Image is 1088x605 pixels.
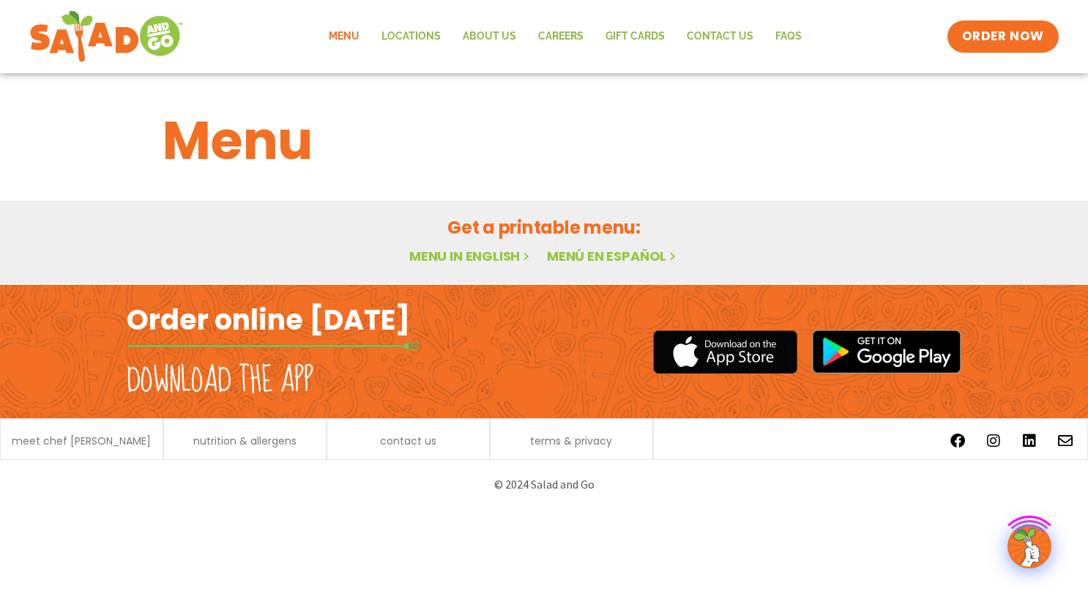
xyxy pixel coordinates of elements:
a: meet chef [PERSON_NAME] [12,436,151,446]
a: FAQs [764,20,813,53]
img: fork [127,342,420,350]
a: Menú en español [547,247,679,265]
span: ORDER NOW [962,28,1044,45]
h2: Download the app [127,360,313,401]
a: Menu [318,20,370,53]
a: Locations [370,20,452,53]
nav: Menu [318,20,813,53]
p: © 2024 Salad and Go [134,475,954,494]
a: GIFT CARDS [595,20,676,53]
img: google_play [812,330,961,374]
img: new-SAG-logo-768×292 [29,7,184,66]
h2: Order online [DATE] [127,302,410,338]
a: Careers [527,20,595,53]
a: nutrition & allergens [193,436,297,446]
h2: Get a printable menu: [163,215,925,240]
a: contact us [380,436,436,446]
h1: Menu [163,101,925,180]
a: terms & privacy [530,436,612,446]
a: Menu in English [409,247,532,265]
a: About Us [452,20,527,53]
a: ORDER NOW [947,21,1059,53]
img: appstore [653,328,797,376]
a: Contact Us [676,20,764,53]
